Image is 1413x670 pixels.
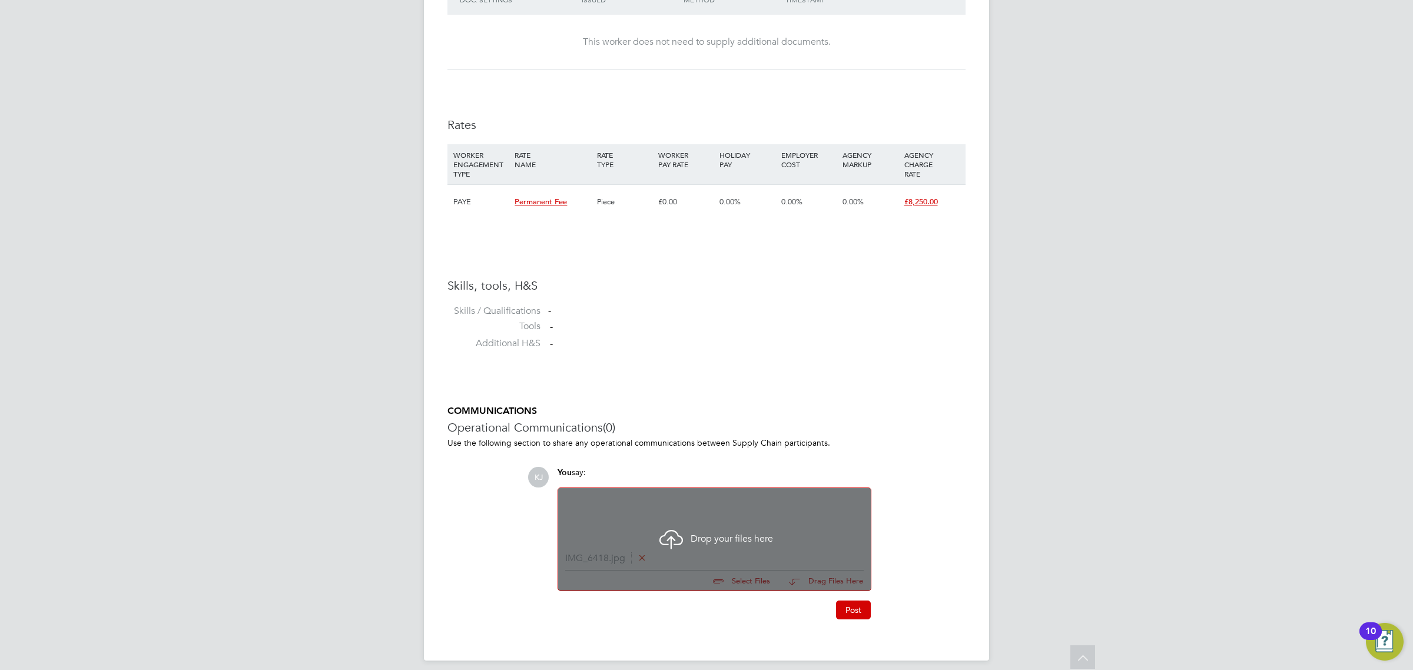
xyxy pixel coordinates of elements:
span: - [550,321,553,333]
div: AGENCY CHARGE RATE [901,144,963,184]
li: IMG_6418.jpg [565,553,864,564]
div: Piece [594,185,655,219]
p: Use the following section to share any operational communications between Supply Chain participants. [447,437,966,448]
div: say: [558,467,871,487]
h3: Rates [447,117,966,132]
span: - [550,338,553,350]
span: 0.00% [719,197,741,207]
div: RATE NAME [512,144,593,175]
h3: Skills, tools, H&S [447,278,966,293]
label: Additional H&S [447,337,540,350]
div: HOLIDAY PAY [717,144,778,175]
span: You [558,467,572,477]
div: £0.00 [655,185,717,219]
h5: COMMUNICATIONS [447,405,966,417]
label: Skills / Qualifications [447,305,540,317]
label: Tools [447,320,540,333]
div: PAYE [450,185,512,219]
button: Post [836,601,871,619]
span: KJ [528,467,549,487]
div: AGENCY MARKUP [840,144,901,175]
div: This worker does not need to supply additional documents. [459,36,954,48]
span: 0.00% [781,197,802,207]
div: - [548,305,966,317]
span: £8,250.00 [904,197,938,207]
div: WORKER PAY RATE [655,144,717,175]
div: EMPLOYER COST [778,144,840,175]
button: Drag Files Here [780,569,864,593]
h3: Operational Communications [447,420,966,435]
div: WORKER ENGAGEMENT TYPE [450,144,512,184]
div: RATE TYPE [594,144,655,175]
button: Open Resource Center, 10 new notifications [1366,623,1404,661]
div: 10 [1365,631,1376,646]
span: 0.00% [843,197,864,207]
span: Permanent Fee [515,197,567,207]
span: (0) [603,420,615,435]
